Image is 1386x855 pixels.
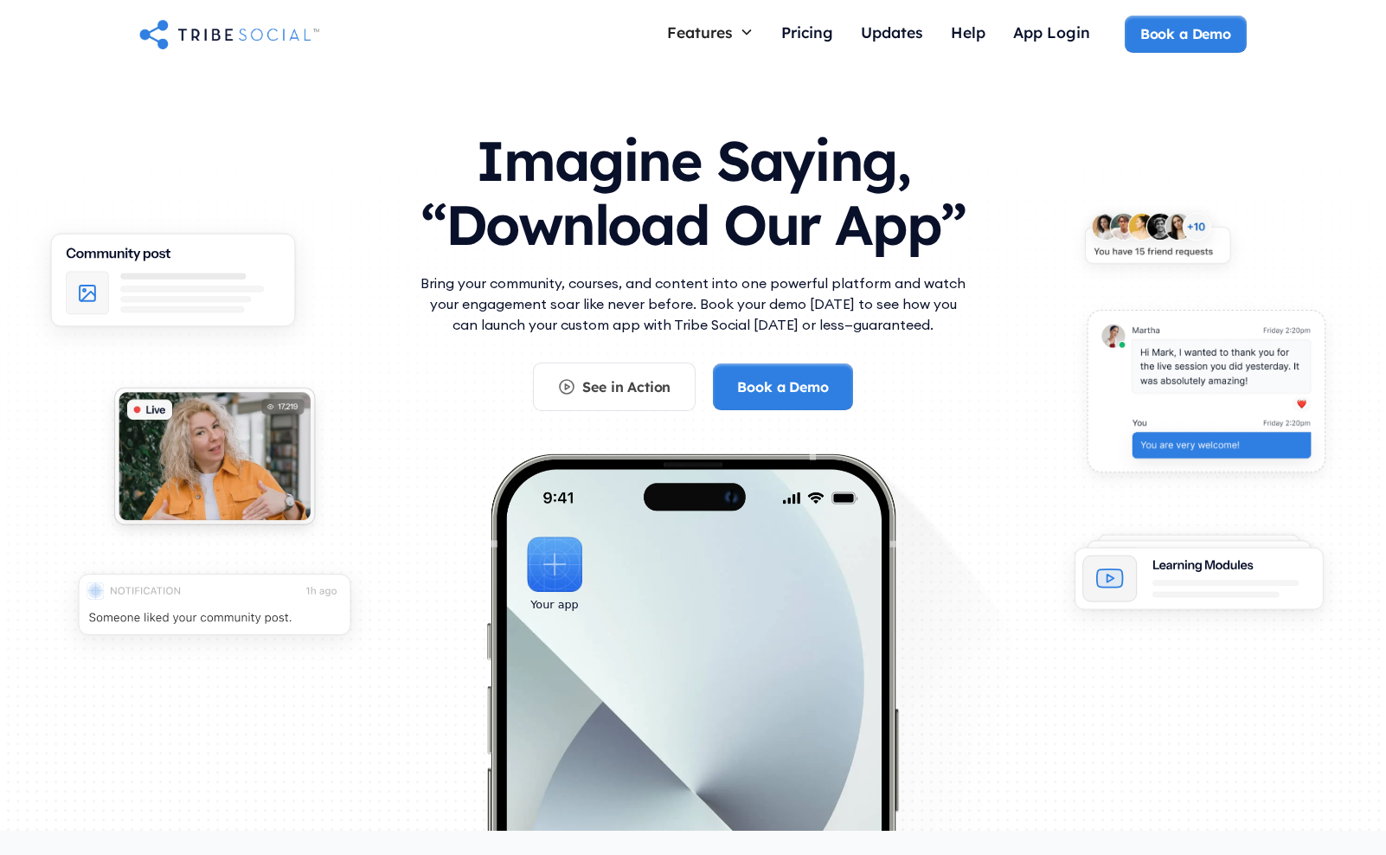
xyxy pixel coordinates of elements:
[1054,523,1344,636] img: An illustration of Learning Modules
[767,16,847,53] a: Pricing
[1125,16,1247,52] a: Book a Demo
[1068,200,1248,286] img: An illustration of New friends requests
[416,112,970,265] h1: Imagine Saying, “Download Our App”
[533,363,696,411] a: See in Action
[1068,296,1344,497] img: An illustration of chat
[937,16,999,53] a: Help
[1013,22,1090,42] div: App Login
[667,22,733,42] div: Features
[530,595,578,614] div: Your app
[861,22,923,42] div: Updates
[951,22,985,42] div: Help
[713,363,852,410] a: Book a Demo
[653,16,767,48] div: Features
[582,377,671,396] div: See in Action
[999,16,1104,53] a: App Login
[97,375,332,547] img: An illustration of Live video
[781,22,833,42] div: Pricing
[847,16,937,53] a: Updates
[55,557,374,664] img: An illustration of push notification
[416,273,970,335] p: Bring your community, courses, and content into one powerful platform and watch your engagement s...
[139,16,319,51] a: home
[28,217,318,356] img: An illustration of Community Feed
